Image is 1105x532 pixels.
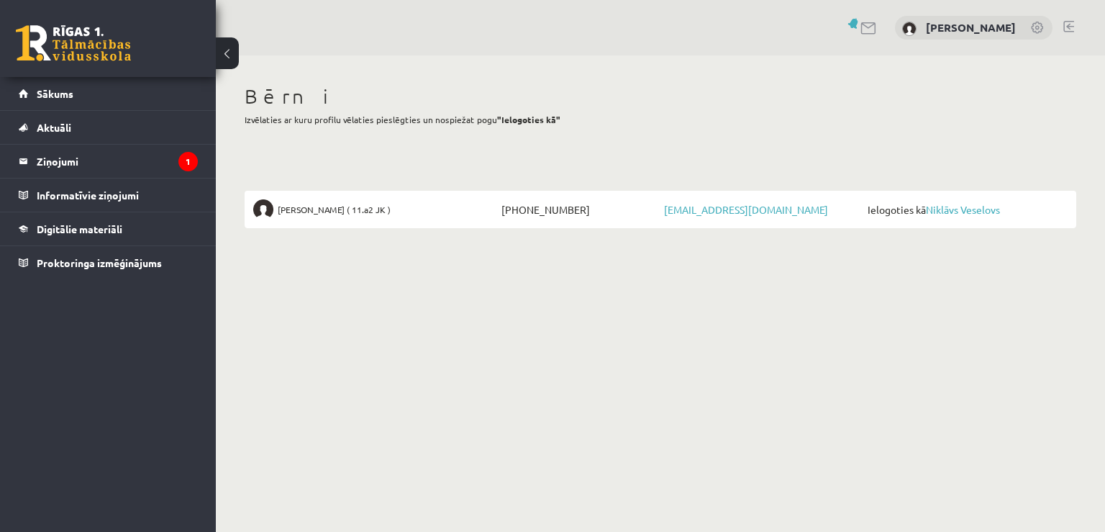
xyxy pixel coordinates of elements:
[245,113,1076,126] p: Izvēlaties ar kuru profilu vēlaties pieslēgties un nospiežat pogu
[926,20,1016,35] a: [PERSON_NAME]
[178,152,198,171] i: 1
[19,179,198,212] a: Informatīvie ziņojumi
[19,111,198,144] a: Aktuāli
[37,87,73,100] span: Sākums
[37,121,71,134] span: Aktuāli
[16,25,131,61] a: Rīgas 1. Tālmācības vidusskola
[37,179,198,212] legend: Informatīvie ziņojumi
[37,222,122,235] span: Digitālie materiāli
[19,77,198,110] a: Sākums
[245,84,1076,109] h1: Bērni
[253,199,273,220] img: Niklāvs Veselovs
[864,199,1068,220] span: Ielogoties kā
[278,199,391,220] span: [PERSON_NAME] ( 11.a2 JK )
[19,145,198,178] a: Ziņojumi1
[37,256,162,269] span: Proktoringa izmēģinājums
[664,203,828,216] a: [EMAIL_ADDRESS][DOMAIN_NAME]
[37,145,198,178] legend: Ziņojumi
[19,246,198,279] a: Proktoringa izmēģinājums
[926,203,1000,216] a: Niklāvs Veselovs
[19,212,198,245] a: Digitālie materiāli
[497,114,560,125] b: "Ielogoties kā"
[498,199,660,220] span: [PHONE_NUMBER]
[902,22,917,36] img: Santa Veselova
